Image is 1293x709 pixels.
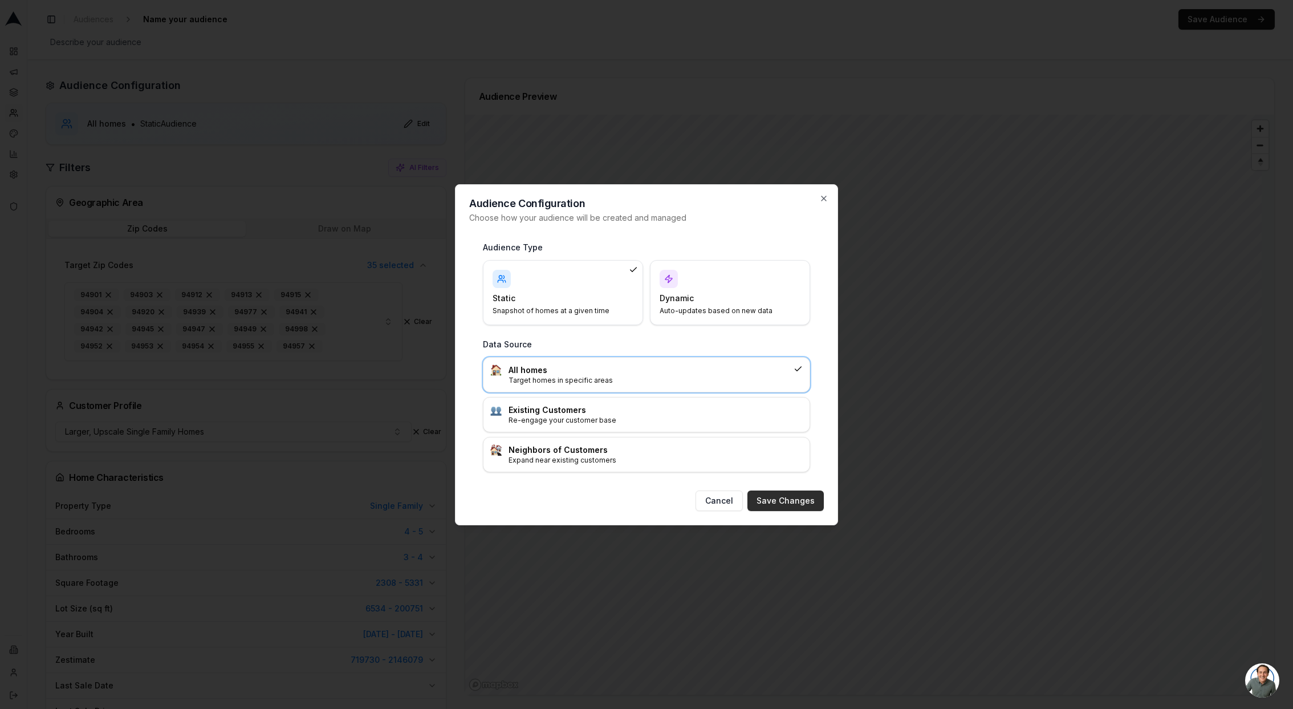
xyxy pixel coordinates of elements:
[509,416,803,425] p: Re-engage your customer base
[483,357,810,392] div: :house:All homesTarget homes in specific areas
[509,444,803,456] h3: Neighbors of Customers
[483,397,810,432] div: :busts_in_silhouette:Existing CustomersRe-engage your customer base
[490,444,502,456] img: :house_buildings:
[509,404,803,416] h3: Existing Customers
[660,293,787,304] h4: Dynamic
[696,491,743,511] button: Cancel
[483,437,810,472] div: :house_buildings:Neighbors of CustomersExpand near existing customers
[490,364,502,376] img: :house:
[747,491,824,511] button: Save Changes
[660,306,787,315] p: Auto-updates based on new data
[490,404,502,416] img: :busts_in_silhouette:
[483,242,810,253] h3: Audience Type
[650,260,810,325] div: DynamicAuto-updates based on new data
[509,376,789,385] p: Target homes in specific areas
[469,198,824,209] h2: Audience Configuration
[509,364,789,376] h3: All homes
[483,339,810,350] h3: Data Source
[493,306,620,315] p: Snapshot of homes at a given time
[469,212,824,224] p: Choose how your audience will be created and managed
[483,260,643,325] div: StaticSnapshot of homes at a given time
[509,456,803,465] p: Expand near existing customers
[493,293,620,304] h4: Static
